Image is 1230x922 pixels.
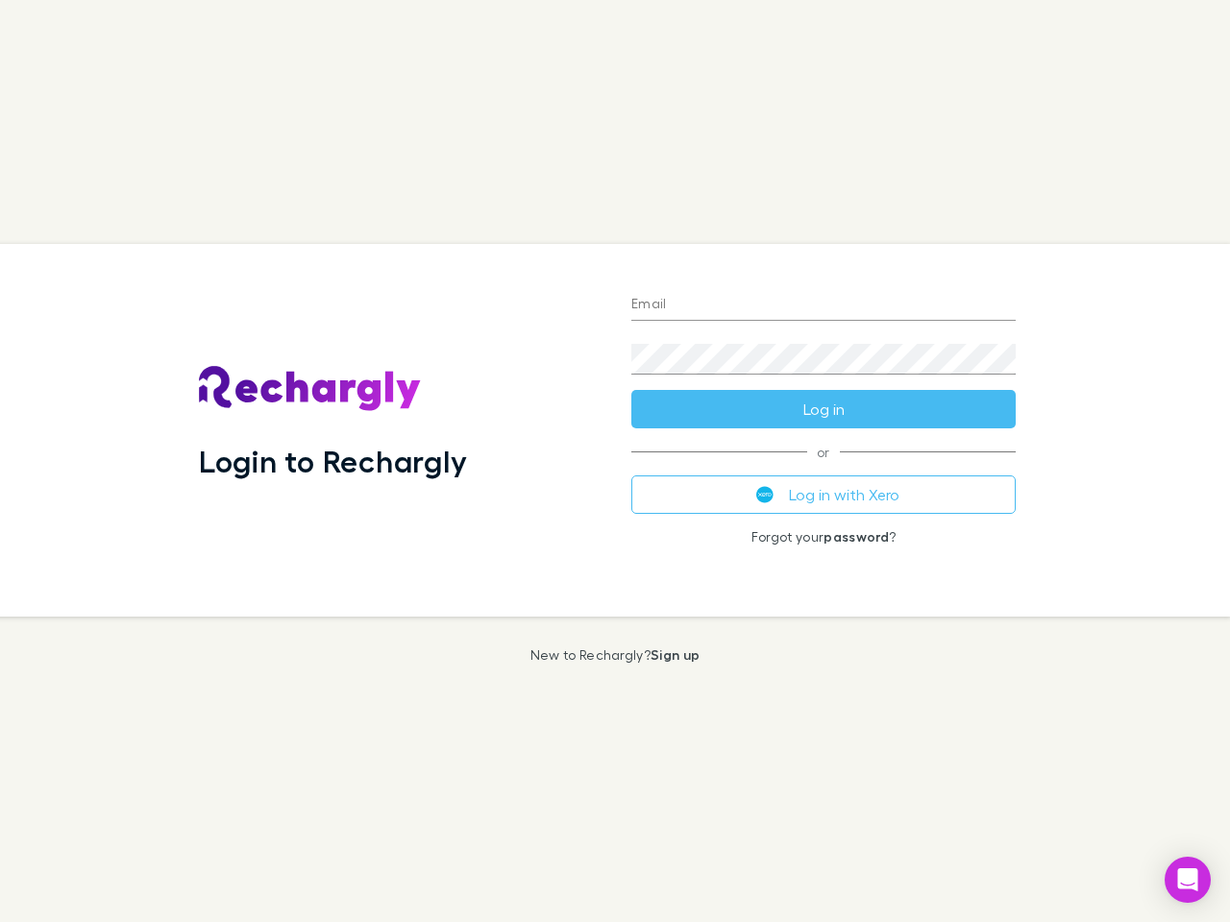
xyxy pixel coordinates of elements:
span: or [631,451,1016,452]
p: Forgot your ? [631,529,1016,545]
img: Rechargly's Logo [199,366,422,412]
h1: Login to Rechargly [199,443,467,479]
p: New to Rechargly? [530,647,701,663]
a: Sign up [651,646,700,663]
div: Open Intercom Messenger [1165,857,1211,903]
img: Xero's logo [756,486,774,503]
button: Log in [631,390,1016,428]
button: Log in with Xero [631,475,1016,514]
a: password [824,528,889,545]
